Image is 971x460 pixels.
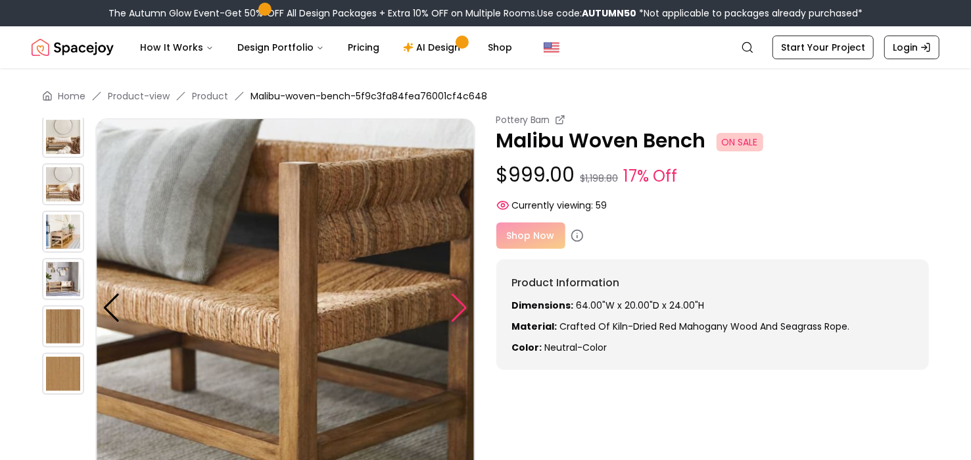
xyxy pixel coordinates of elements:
[544,39,559,55] img: United States
[42,305,84,347] img: https://storage.googleapis.com/spacejoy-main/assets/5f9c3fa84fea76001cf4c648/product_10_f8j4affjnh8
[192,89,228,103] a: Product
[772,36,874,59] a: Start Your Project
[512,299,914,312] p: 64.00"W x 20.00"D x 24.00"H
[496,113,550,126] small: Pottery Barn
[108,89,170,103] a: Product-view
[537,7,636,20] span: Use code:
[130,34,523,61] nav: Main
[392,34,475,61] a: AI Design
[636,7,863,20] span: *Not applicable to packages already purchased*
[42,163,84,205] img: https://storage.googleapis.com/spacejoy-main/assets/5f9c3fa84fea76001cf4c648/product_7_978jjc72mgpn
[337,34,390,61] a: Pricing
[545,341,607,354] span: neutral-color
[512,275,914,291] h6: Product Information
[58,89,85,103] a: Home
[624,165,678,188] small: 17% Off
[496,129,930,153] p: Malibu Woven Bench
[42,211,84,253] img: https://storage.googleapis.com/spacejoy-main/assets/5f9c3fa84fea76001cf4c648/product_8_mbdc3lc7235
[512,299,574,312] strong: Dimensions:
[32,26,939,68] nav: Global
[580,172,619,185] small: $1,198.80
[582,7,636,20] b: AUTUMN50
[596,199,607,212] span: 59
[227,34,335,61] button: Design Portfolio
[32,34,114,61] img: Spacejoy Logo
[477,34,523,61] a: Shop
[108,7,863,20] div: The Autumn Glow Event-Get 50% OFF All Design Packages + Extra 10% OFF on Multiple Rooms.
[250,89,487,103] span: Malibu-woven-bench-5f9c3fa84fea76001cf4c648
[560,320,850,333] span: Crafted of kiln-dried Red Mahogany wood and Seagrass rope.
[32,34,114,61] a: Spacejoy
[512,320,557,333] strong: Material:
[42,258,84,300] img: https://storage.googleapis.com/spacejoy-main/assets/5f9c3fa84fea76001cf4c648/product_9_ncnb82i0kj9
[717,133,763,151] span: ON SALE
[42,89,929,103] nav: breadcrumb
[42,353,84,395] img: https://storage.googleapis.com/spacejoy-main/assets/5f9c3fa84fea76001cf4c648/product_11_44gfj2e6no25
[512,341,542,354] strong: Color:
[512,199,594,212] span: Currently viewing:
[496,163,930,188] p: $999.00
[884,36,939,59] a: Login
[42,116,84,158] img: https://storage.googleapis.com/spacejoy-main/assets/5f9c3fa84fea76001cf4c648/product_6_mp7b3k238ij
[130,34,224,61] button: How It Works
